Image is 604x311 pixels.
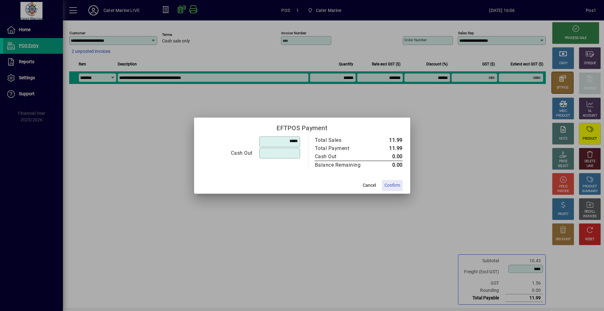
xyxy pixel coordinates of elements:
[194,118,410,136] h2: EFTPOS Payment
[374,136,403,144] td: 11.99
[315,161,368,169] div: Balance Remaining
[315,153,368,160] div: Cash Out
[382,180,403,191] button: Confirm
[202,149,253,157] div: Cash Out
[359,180,379,191] button: Cancel
[374,144,403,153] td: 11.99
[315,136,374,144] td: Total Sales
[315,144,374,153] td: Total Payment
[384,182,400,189] span: Confirm
[363,182,376,189] span: Cancel
[374,153,403,161] td: 0.00
[374,161,403,169] td: 0.00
